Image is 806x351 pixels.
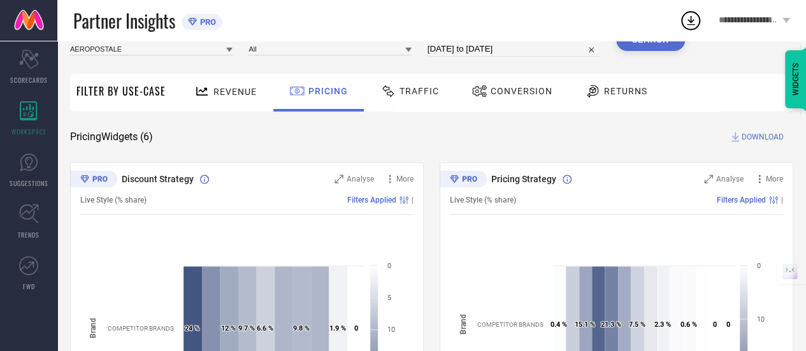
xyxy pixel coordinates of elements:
[197,17,216,27] span: PRO
[704,175,713,183] svg: Zoom
[412,196,414,204] span: |
[76,83,166,99] span: Filter By Use-Case
[680,320,697,329] text: 0.6 %
[399,86,439,96] span: Traffic
[329,324,346,333] text: 1.9 %
[396,175,414,183] span: More
[629,320,645,329] text: 7.5 %
[10,178,48,188] span: SUGGESTIONS
[458,313,467,334] tspan: Brand
[575,320,595,329] text: 15.1 %
[781,196,783,204] span: |
[387,294,391,302] text: 5
[89,317,97,338] tspan: Brand
[80,196,147,204] span: Live Style (% share)
[428,41,600,57] input: Select time period
[654,320,671,329] text: 2.3 %
[108,325,174,332] text: COMPETITOR BRANDS
[551,320,567,329] text: 0.4 %
[18,230,40,240] span: TRENDS
[185,324,199,333] text: 24 %
[450,196,516,204] span: Live Style (% share)
[491,86,552,96] span: Conversion
[440,171,487,190] div: Premium
[238,324,255,333] text: 9.7 %
[713,320,717,329] text: 0
[757,262,761,270] text: 0
[491,174,556,184] span: Pricing Strategy
[347,196,396,204] span: Filters Applied
[717,196,766,204] span: Filters Applied
[221,324,236,333] text: 12 %
[726,320,730,329] text: 0
[10,75,48,85] span: SCORECARDS
[335,175,343,183] svg: Zoom
[70,131,153,143] span: Pricing Widgets ( 6 )
[11,127,47,136] span: WORKSPACE
[742,131,784,143] span: DOWNLOAD
[766,175,783,183] span: More
[122,174,194,184] span: Discount Strategy
[213,87,257,97] span: Revenue
[387,326,395,334] text: 10
[354,324,358,333] text: 0
[73,8,175,34] span: Partner Insights
[387,262,391,270] text: 0
[757,315,765,324] text: 10
[477,321,543,328] text: COMPETITOR BRANDS
[257,324,273,333] text: 6.6 %
[70,171,117,190] div: Premium
[716,175,744,183] span: Analyse
[601,320,621,329] text: 21.3 %
[604,86,647,96] span: Returns
[293,324,310,333] text: 9.8 %
[347,175,374,183] span: Analyse
[679,9,702,32] div: Open download list
[308,86,348,96] span: Pricing
[23,282,35,291] span: FWD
